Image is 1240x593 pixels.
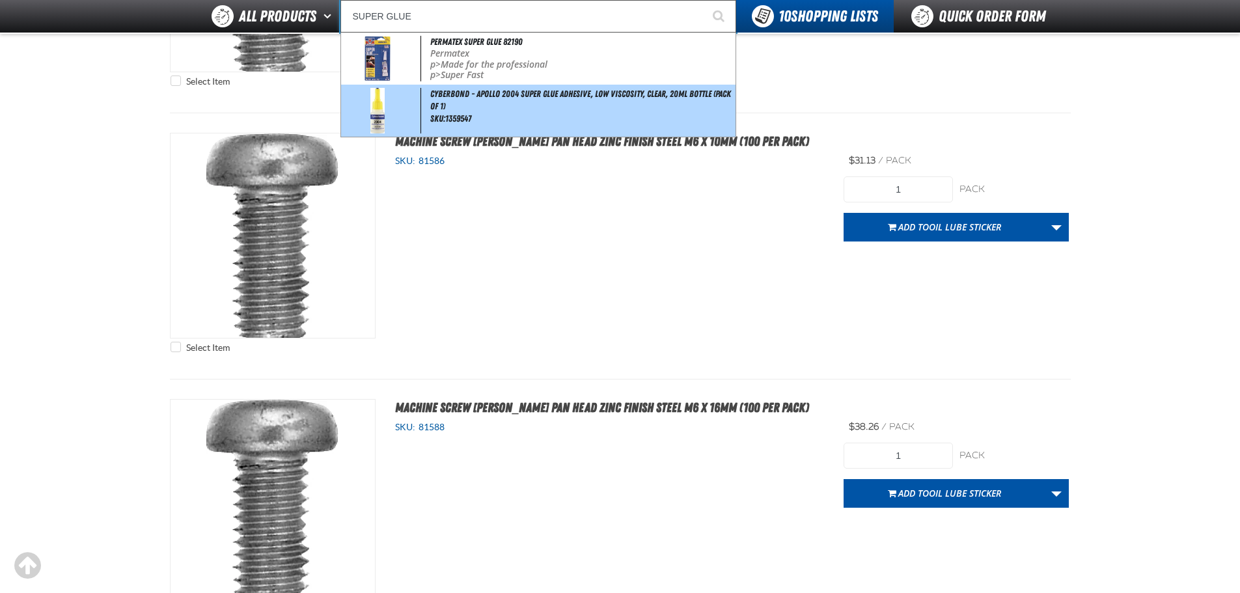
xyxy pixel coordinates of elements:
span: / [878,155,883,166]
button: Add toOIL LUBE STICKER [844,479,1045,508]
span: $31.13 [849,155,875,166]
strong: 10 [778,7,791,25]
span: All Products [239,5,316,28]
a: More Actions [1044,213,1069,241]
p: p>Made for the professional [430,59,732,70]
img: 5b115889592fb237904438-19022.jpg [355,36,400,81]
input: Select Item [171,76,181,86]
p: p>Super Fast [430,70,732,81]
div: SKU: [395,155,825,167]
span: pack [886,155,911,166]
a: Machine Screw [PERSON_NAME] Pan Head Zinc Finish Steel M6 x 10mm (100 per pack) [395,133,809,149]
span: Permatex Super Glue 82190 [430,36,523,47]
div: SKU: [395,421,825,434]
label: Select Item [171,76,230,88]
input: Product Quantity [844,176,953,202]
div: Scroll to the top [13,551,42,580]
: View Details of the Machine Screw Phillips Pan Head Zinc Finish Steel M6 x 10mm (100 per pack) [171,133,375,338]
label: Select Item [171,342,230,354]
span: SKU:1359547 [430,113,471,124]
img: 5f9acba9c06ba108518209-SKU-1359547.jpg [370,88,385,133]
div: pack [959,184,1069,196]
span: 81588 [415,422,445,432]
span: OIL LUBE STICKER [929,221,1001,233]
span: Add to [898,221,1001,233]
span: $38.26 [849,421,879,432]
a: Machine Screw [PERSON_NAME] Pan Head Zinc Finish Steel M6 x 16mm (100 per pack) [395,400,809,415]
span: 81586 [415,156,445,166]
span: pack [889,421,915,432]
input: Select Item [171,342,181,352]
img: Machine Screw Phillips Pan Head Zinc Finish Steel M6 x 10mm (100 per pack) [171,133,375,338]
span: Add to [898,487,1001,499]
span: / [881,421,887,432]
span: OIL LUBE STICKER [929,487,1001,499]
div: pack [959,450,1069,462]
input: Product Quantity [844,443,953,469]
p: Permatex [430,48,732,59]
button: Add toOIL LUBE STICKER [844,213,1045,241]
span: Shopping Lists [778,7,878,25]
span: Cyberbond - Apollo 2004 Super Glue Adhesive, Low Viscosity, Clear, 20ml Bottle (Pack of 1) [430,89,731,111]
a: More Actions [1044,479,1069,508]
